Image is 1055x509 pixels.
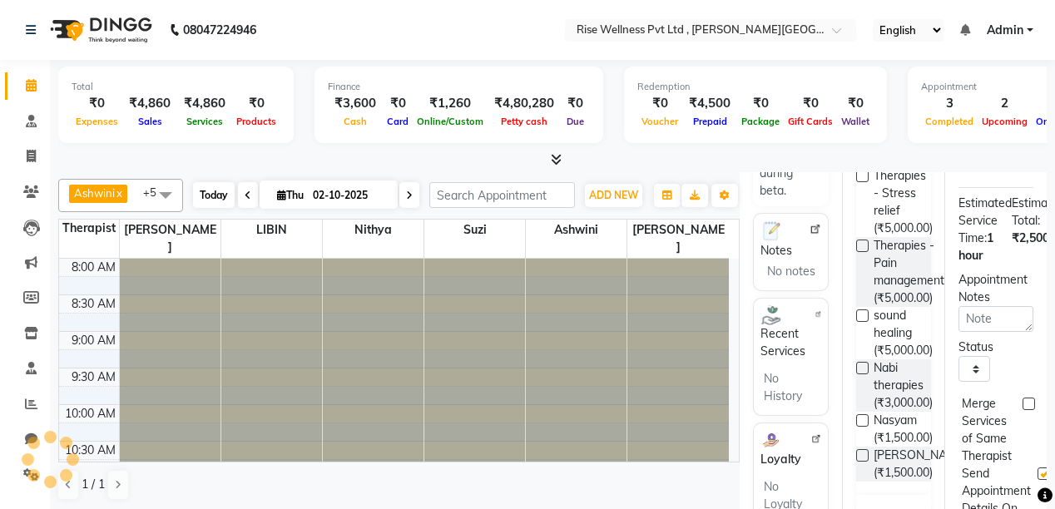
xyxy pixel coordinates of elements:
span: Therapies - Pain management (₹5,000.00) [874,237,944,307]
span: Products [232,116,280,127]
b: 08047224946 [183,7,256,53]
span: Gift Cards [784,116,837,127]
span: Voucher [637,116,682,127]
div: ₹4,860 [177,94,232,113]
span: Loyalty [760,430,811,468]
span: Online/Custom [413,116,488,127]
span: Due [562,116,588,127]
span: +5 [143,185,169,199]
span: Prepaid [689,116,731,127]
span: Ashwini [74,186,115,200]
span: nithya [323,220,423,240]
span: Notes [760,220,810,259]
button: ADD NEW [585,184,642,207]
span: Sales [134,116,166,127]
div: ₹4,80,280 [488,94,561,113]
div: 9:30 AM [68,368,119,386]
div: ₹0 [637,94,682,113]
div: 10:30 AM [62,442,119,459]
div: ₹3,600 [328,94,383,113]
input: Search Appointment [429,182,575,208]
div: 9:00 AM [68,332,119,349]
div: Finance [328,80,590,94]
span: Thu [273,189,308,201]
div: 3 [921,94,978,113]
div: Status [958,339,983,356]
span: [PERSON_NAME] (₹1,500.00) [874,447,967,482]
img: logo [42,7,156,53]
span: LIBIN [221,220,322,240]
div: ₹0 [837,94,874,113]
span: Ashwini [526,220,627,240]
div: ₹0 [383,94,413,113]
span: 1 / 1 [82,476,105,493]
div: Total [72,80,280,94]
span: Estimated Service Time: [958,195,1012,245]
div: Redemption [637,80,874,94]
span: Expenses [72,116,122,127]
div: ₹4,500 [682,94,737,113]
span: sound healing (₹5,000.00) [874,307,933,359]
span: ADD NEW [589,189,638,201]
div: ₹4,860 [122,94,177,113]
span: [PERSON_NAME] [627,220,729,258]
span: suzi [424,220,525,240]
span: Wallet [837,116,874,127]
span: [PERSON_NAME] [120,220,220,258]
div: 10:00 AM [62,405,119,423]
span: Card [383,116,413,127]
div: 8:00 AM [68,259,119,276]
span: No History [764,370,818,405]
span: Petty cash [497,116,552,127]
input: 2025-10-02 [308,183,391,208]
div: ₹0 [232,94,280,113]
span: Therapies - Stress relief (₹5,000.00) [874,167,933,237]
span: Completed [921,116,978,127]
a: x [115,186,122,200]
span: Nabi therapies (₹3,000.00) [874,359,933,412]
span: No notes [767,263,815,280]
div: ₹0 [561,94,590,113]
span: Today [193,182,235,208]
span: Cash [339,116,371,127]
span: Upcoming [978,116,1032,127]
span: Package [737,116,784,127]
div: ₹0 [72,94,122,113]
div: ₹0 [784,94,837,113]
div: Appointment Notes [958,271,1033,306]
span: Merge Services of Same Therapist [962,395,1016,465]
div: 2 [978,94,1032,113]
span: Services [182,116,227,127]
span: Admin [987,22,1023,39]
div: ₹0 [737,94,784,113]
div: ₹1,260 [413,94,488,113]
div: 8:30 AM [68,295,119,313]
div: Therapist [59,220,119,237]
span: Recent Services [760,305,815,360]
span: Nasyam (₹1,500.00) [874,412,933,447]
